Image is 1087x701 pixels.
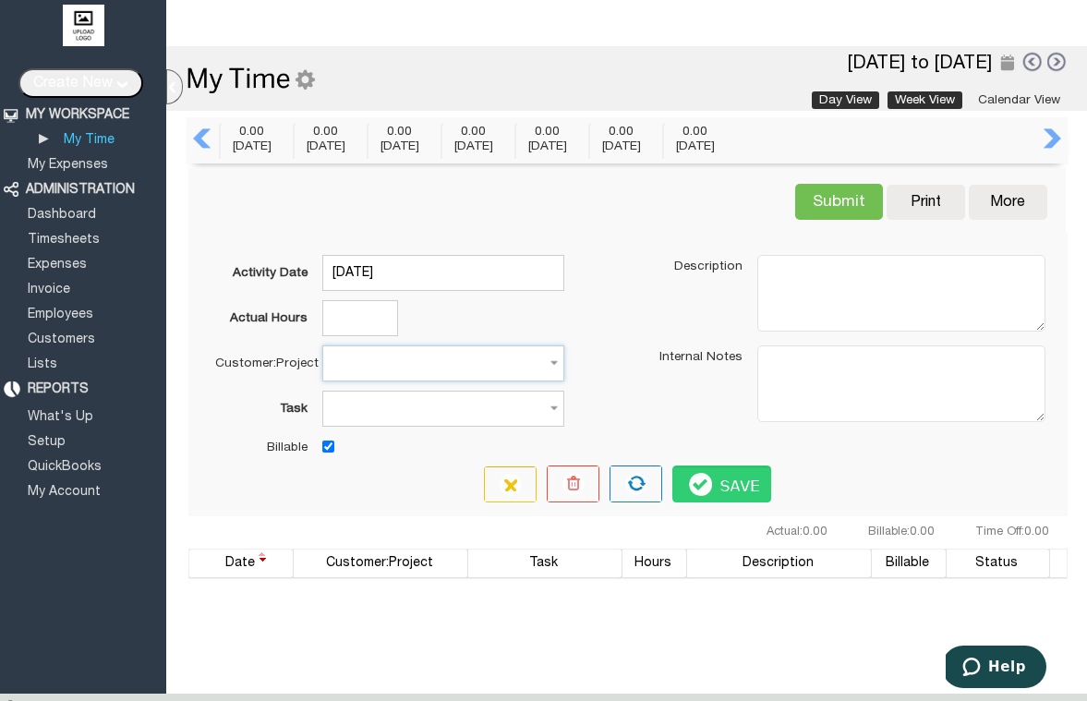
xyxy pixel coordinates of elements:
div: [DATE] [590,139,653,154]
div: Billable: [868,526,935,539]
span: 0.00 [442,125,505,139]
button: Save [672,465,771,502]
div: [DATE] [295,139,357,154]
label: Customer:Project [215,357,308,371]
div: ▶ [39,130,53,147]
div: [DATE] [516,139,579,154]
img: MyTimeGear.png [186,65,315,93]
a: REPORTS [25,383,91,395]
input: Submit [795,184,883,220]
div: ADMINISTRATION [26,182,135,198]
a: Employees [25,308,96,320]
label: Actual Hours [215,311,308,326]
a: Timesheets [25,234,103,246]
a: Calendar View [971,91,1068,109]
div: Billable [874,550,942,577]
div: Hours [624,550,682,577]
div: [DATE] [221,139,284,154]
div: Description [689,550,867,577]
div: Customer:Project [296,550,464,577]
a: QuickBooks [25,461,104,473]
a: What's Up [25,411,96,423]
label: Billable [215,441,308,455]
div: Status [948,550,1045,577]
img: upload logo [63,5,104,46]
label: [DATE] to [DATE] [848,55,992,72]
div: Date [191,550,289,577]
span: 0.00 [664,125,727,139]
a: Customers [25,333,98,345]
div: Task [470,550,618,577]
div: Print [896,194,956,211]
a: Dashboard [25,209,99,221]
a: Invoice [25,284,73,296]
a: Setup [25,436,68,448]
span: 0.00 [590,125,653,139]
div: Hide Menus [166,69,183,104]
a: Lists [25,358,60,370]
div: [DATE] [368,139,431,154]
div: Time Off: [975,526,1049,539]
div: [DATE] [664,139,727,154]
label: Description [650,260,743,274]
span: 0.00 [516,125,579,139]
a: Expenses [25,259,90,271]
button: Clear [484,466,537,502]
span: 0.00 [368,125,431,139]
button: Delete [547,465,599,502]
a: My Time [61,134,117,146]
label: Activity Date [215,266,308,281]
a: Week View [888,91,962,109]
a: Day View [812,91,879,109]
input: Create New [18,68,143,98]
span: 0.00 [221,125,284,139]
a: My Account [25,486,103,498]
button: Repeat [610,465,662,502]
span: 0.00 [803,526,827,538]
img: Help [1018,9,1056,41]
span: 0.00 [295,125,357,139]
a: My Expenses [25,159,111,171]
span: 0.00 [910,526,935,538]
label: Task [215,402,308,417]
div: MY WORKSPACE [26,107,129,123]
label: Internal Notes [650,350,743,365]
div: Actual: [767,526,827,539]
span: 0.00 [1024,526,1049,538]
div: [DATE] [442,139,505,154]
iframe: Opens a widget where you can find more information [946,646,1046,692]
div: More [990,194,1025,211]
